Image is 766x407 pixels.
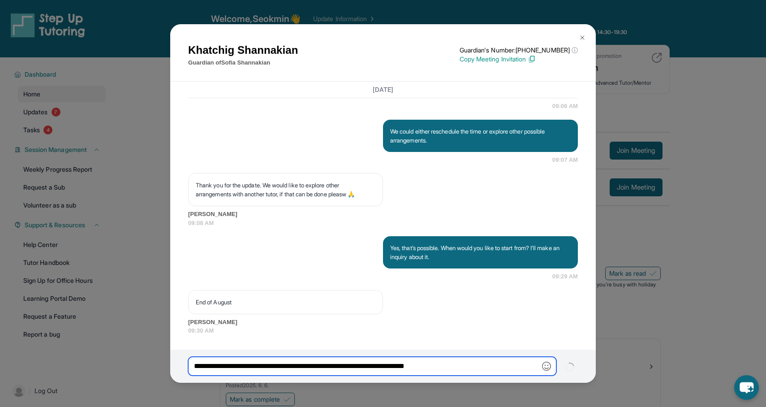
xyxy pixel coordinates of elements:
[579,34,586,41] img: Close Icon
[528,55,536,63] img: Copy Icon
[552,272,578,281] span: 09:29 AM
[460,55,578,64] p: Copy Meeting Invitation
[196,181,375,199] p: Thank you for the update. We would like to explore other arrangements with another tutor, if that...
[188,210,578,219] span: [PERSON_NAME]
[552,102,578,111] span: 09:06 AM
[552,156,578,165] span: 09:07 AM
[188,58,298,67] p: Guardian of Sofia Shannakian
[460,46,578,55] p: Guardian's Number: [PHONE_NUMBER]
[196,298,375,307] p: End of August
[390,127,571,145] p: We could either reschedule the time or explore other possible arrangements.
[188,318,578,327] span: [PERSON_NAME]
[188,85,578,94] h3: [DATE]
[572,46,578,55] span: ⓘ
[188,219,578,228] span: 09:08 AM
[542,362,551,371] img: Emoji
[188,42,298,58] h1: Khatchig Shannakian
[390,243,571,261] p: Yes, that’s possible. When would you like to start from? I’ll make an inquiry about it.
[188,326,578,335] span: 09:30 AM
[734,375,759,400] button: chat-button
